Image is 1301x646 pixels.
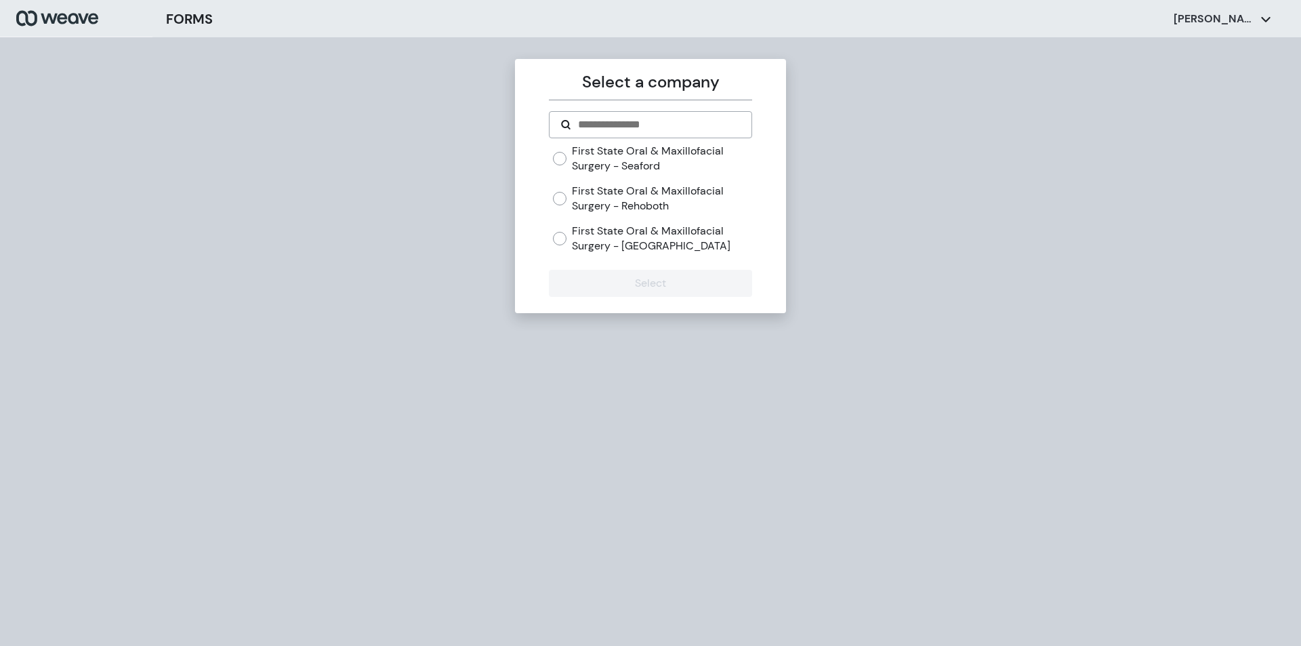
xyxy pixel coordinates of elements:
[1174,12,1255,26] p: [PERSON_NAME]
[166,9,213,29] h3: FORMS
[549,270,751,297] button: Select
[572,144,751,173] label: First State Oral & Maxillofacial Surgery - Seaford
[572,224,751,253] label: First State Oral & Maxillofacial Surgery - [GEOGRAPHIC_DATA]
[572,184,751,213] label: First State Oral & Maxillofacial Surgery - Rehoboth
[549,70,751,94] p: Select a company
[577,117,740,133] input: Search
